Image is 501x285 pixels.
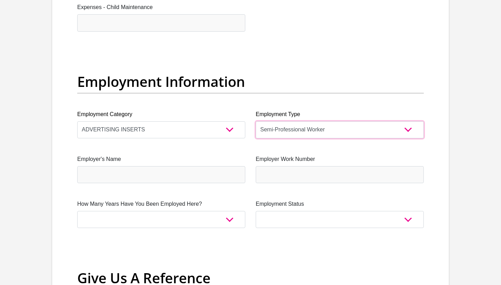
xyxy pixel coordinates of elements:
[256,110,424,119] label: Employment Type
[256,155,424,163] label: Employer Work Number
[77,73,424,90] h2: Employment Information
[256,200,424,208] label: Employment Status
[77,166,245,183] input: Employer's Name
[77,110,245,119] label: Employment Category
[256,166,424,183] input: Employer Work Number
[77,3,245,11] label: Expenses - Child Maintenance
[77,14,245,31] input: Expenses - Child Maintenance
[77,200,245,208] label: How Many Years Have You Been Employed Here?
[77,155,245,163] label: Employer's Name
